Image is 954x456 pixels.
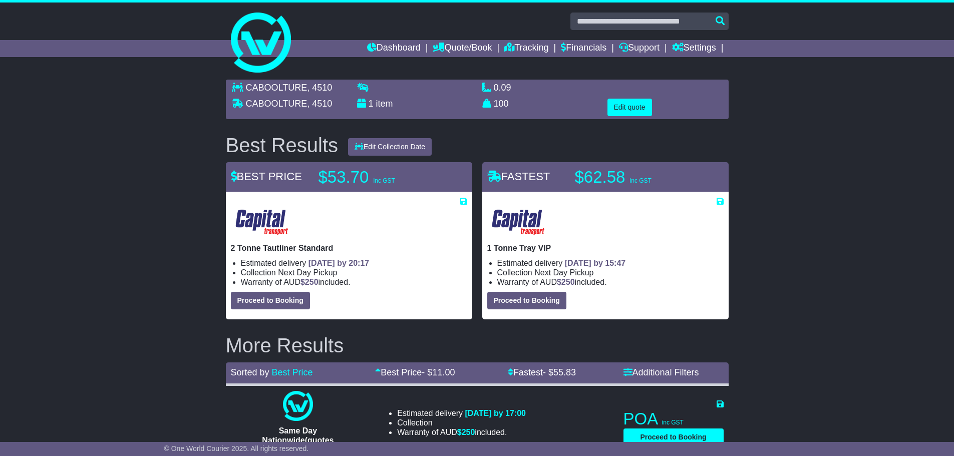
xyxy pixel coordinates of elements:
[262,426,334,454] span: Same Day Nationwide(quotes take 0.5-1 hour)
[462,428,475,436] span: 250
[487,170,550,183] span: FASTEST
[283,391,313,421] img: One World Courier: Same Day Nationwide(quotes take 0.5-1 hour)
[241,277,467,287] li: Warranty of AUD included.
[397,408,526,418] li: Estimated delivery
[231,170,302,183] span: BEST PRICE
[367,40,421,57] a: Dashboard
[374,177,395,184] span: inc GST
[221,134,344,156] div: Best Results
[607,99,652,116] button: Edit quote
[348,138,432,156] button: Edit Collection Date
[504,40,548,57] a: Tracking
[630,177,652,184] span: inc GST
[457,428,475,436] span: $
[231,367,269,377] span: Sorted by
[672,40,716,57] a: Settings
[508,367,576,377] a: Fastest- $55.83
[494,83,511,93] span: 0.09
[300,278,319,286] span: $
[561,278,575,286] span: 250
[623,409,724,429] p: POA
[433,40,492,57] a: Quote/Book
[319,167,444,187] p: $53.70
[553,367,576,377] span: 55.83
[534,268,593,277] span: Next Day Pickup
[487,292,566,309] button: Proceed to Booking
[376,99,393,109] span: item
[278,268,337,277] span: Next Day Pickup
[623,367,699,377] a: Additional Filters
[375,367,455,377] a: Best Price- $11.00
[272,367,313,377] a: Best Price
[307,83,332,93] span: , 4510
[246,83,307,93] span: CABOOLTURE
[623,428,724,446] button: Proceed to Booking
[497,258,724,268] li: Estimated delivery
[246,99,307,109] span: CABOOLTURE
[231,243,467,253] p: 2 Tonne Tautliner Standard
[465,409,526,417] span: [DATE] by 17:00
[575,167,700,187] p: $62.58
[308,259,370,267] span: [DATE] by 20:17
[543,367,576,377] span: - $
[497,268,724,277] li: Collection
[397,427,526,437] li: Warranty of AUD included.
[307,99,332,109] span: , 4510
[369,99,374,109] span: 1
[231,206,293,238] img: CapitalTransport: 2 Tonne Tautliner Standard
[397,418,526,427] li: Collection
[565,259,626,267] span: [DATE] by 15:47
[494,99,509,109] span: 100
[557,278,575,286] span: $
[561,40,606,57] a: Financials
[305,278,319,286] span: 250
[164,444,309,452] span: © One World Courier 2025. All rights reserved.
[422,367,455,377] span: - $
[662,419,684,426] span: inc GST
[231,292,310,309] button: Proceed to Booking
[497,277,724,287] li: Warranty of AUD included.
[241,258,467,268] li: Estimated delivery
[487,243,724,253] p: 1 Tonne Tray VIP
[241,268,467,277] li: Collection
[487,206,550,238] img: CapitalTransport: 1 Tonne Tray VIP
[226,334,729,356] h2: More Results
[619,40,660,57] a: Support
[432,367,455,377] span: 11.00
